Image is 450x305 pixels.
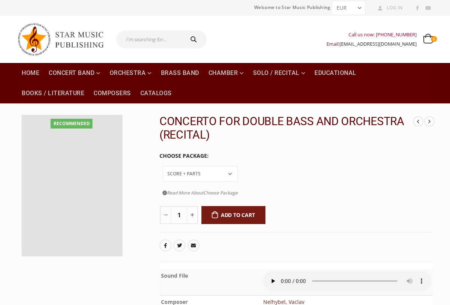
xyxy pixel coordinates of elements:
[162,188,238,197] a: Read More AboutChoose Package
[375,3,403,13] a: Log In
[105,63,156,83] a: Orchestra
[89,83,136,103] a: Composers
[203,190,238,196] span: Choose Package
[188,239,200,251] a: Email
[254,2,331,13] span: Welcome to Star Music Publishing
[183,30,207,48] button: Search
[159,115,413,142] h2: CONCERTO FOR DOUBLE BASS AND ORCHESTRA (RECITAL)
[159,148,209,164] label: Choose Package
[17,19,111,59] img: Star Music Publishing
[161,272,188,279] b: Sound File
[51,119,92,129] div: Recommended
[201,206,265,224] button: Add to cart
[187,206,198,224] button: +
[423,3,433,13] a: Youtube
[340,41,417,47] a: [EMAIL_ADDRESS][DOMAIN_NAME]
[326,39,417,49] div: Email:
[136,83,176,103] a: Catalogs
[413,3,422,13] a: Facebook
[171,206,187,224] input: Product quantity
[204,63,248,83] a: Chamber
[17,83,89,103] a: Books / Literature
[17,63,44,83] a: Home
[159,239,171,251] a: Facebook
[310,63,361,83] a: Educational
[431,36,437,42] span: 0
[249,63,310,83] a: Solo / Recital
[160,206,171,224] button: -
[156,63,204,83] a: Brass Band
[326,30,417,39] div: Call us now: [PHONE_NUMBER]
[22,115,122,256] img: 0340-SMP-61-0340 3D
[44,63,105,83] a: Concert Band
[116,30,183,48] input: I'm searching for...
[173,239,185,251] a: Twitter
